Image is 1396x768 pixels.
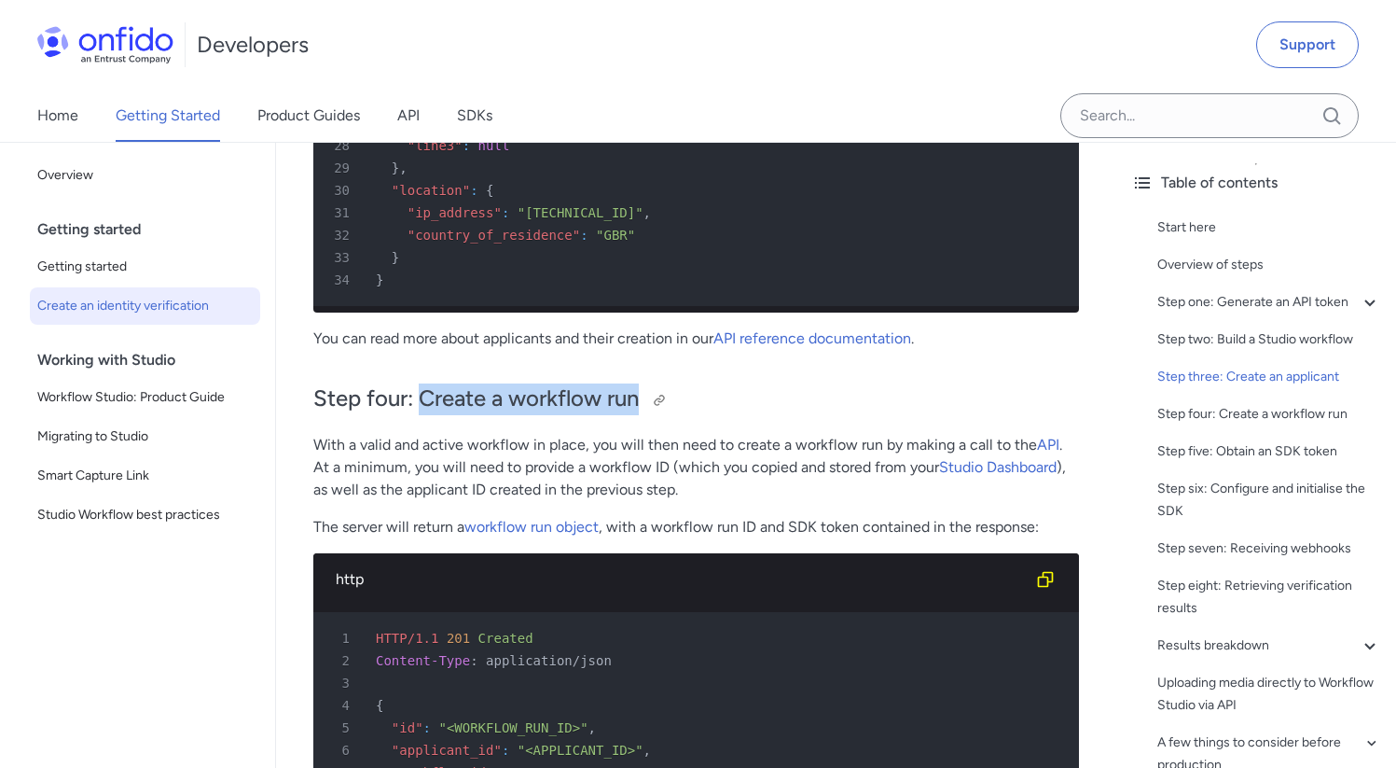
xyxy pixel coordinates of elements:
[30,287,260,325] a: Create an identity verification
[408,228,580,243] span: "country_of_residence"
[321,179,363,202] span: 30
[643,743,651,758] span: ,
[37,164,253,187] span: Overview
[321,649,363,672] span: 2
[197,30,309,60] h1: Developers
[30,496,260,534] a: Studio Workflow best practices
[376,653,470,668] span: Content-Type
[37,386,253,409] span: Workflow Studio: Product Guide
[30,379,260,416] a: Workflow Studio: Product Guide
[392,250,399,265] span: }
[518,205,643,220] span: "[TECHNICAL_ID]"
[392,743,502,758] span: "applicant_id"
[321,202,363,224] span: 31
[447,631,470,646] span: 201
[1060,93,1359,138] input: Onfido search input field
[1157,635,1381,657] a: Results breakdown
[392,161,399,175] span: }
[37,211,268,248] div: Getting started
[313,434,1079,501] p: With a valid and active workflow in place, you will then need to create a workflow run by making ...
[321,224,363,246] span: 32
[257,90,360,142] a: Product Guides
[397,90,420,142] a: API
[321,157,363,179] span: 29
[1157,575,1381,620] a: Step eight: Retrieving verification results
[596,228,635,243] span: "GBR"
[457,90,492,142] a: SDKs
[37,90,78,142] a: Home
[1037,436,1059,454] a: API
[336,568,1027,591] div: http
[470,653,477,668] span: :
[1131,172,1381,194] div: Table of contents
[580,228,587,243] span: :
[321,134,363,157] span: 28
[321,246,363,269] span: 33
[1157,366,1381,388] a: Step three: Create an applicant
[376,698,383,713] span: {
[643,205,651,220] span: ,
[376,272,383,287] span: }
[464,518,599,536] a: workflow run object
[30,248,260,286] a: Getting started
[321,672,363,694] span: 3
[502,743,509,758] span: :
[1157,254,1381,276] a: Overview of steps
[313,384,1079,415] h2: Step four: Create a workflow run
[30,418,260,455] a: Migrating to Studio
[423,720,431,735] span: :
[1157,440,1381,463] a: Step five: Obtain an SDK token
[313,328,1079,350] p: You can read more about applicants and their creation in our .
[1157,291,1381,314] a: Step one: Generate an API token
[321,269,363,291] span: 34
[939,458,1057,476] a: Studio Dashboard
[392,720,423,735] span: "id"
[392,183,470,198] span: "location"
[502,205,509,220] span: :
[518,743,643,758] span: "<APPLICANT_ID>"
[1157,328,1381,351] a: Step two: Build a Studio workflow
[486,653,612,668] span: application/json
[376,631,438,646] span: HTTP/1.1
[438,720,587,735] span: "<WORKFLOW_RUN_ID>"
[1157,216,1381,239] div: Start here
[321,739,363,761] span: 6
[463,138,470,153] span: :
[37,465,253,487] span: Smart Capture Link
[37,26,173,63] img: Onfido Logo
[321,717,363,739] span: 5
[37,295,253,317] span: Create an identity verification
[1027,561,1064,598] button: Copy code snippet button
[321,627,363,649] span: 1
[30,457,260,495] a: Smart Capture Link
[713,329,911,347] a: API reference documentation
[470,183,477,198] span: :
[399,161,407,175] span: ,
[30,157,260,194] a: Overview
[486,183,493,198] span: {
[313,516,1079,538] p: The server will return a , with a workflow run ID and SDK token contained in the response:
[588,720,596,735] span: ,
[37,504,253,526] span: Studio Workflow best practices
[408,205,502,220] span: "ip_address"
[1157,478,1381,523] a: Step six: Configure and initialise the SDK
[1157,538,1381,560] a: Step seven: Receiving webhooks
[321,694,363,717] span: 4
[478,138,510,153] span: null
[37,426,253,448] span: Migrating to Studio
[116,90,220,142] a: Getting Started
[478,631,533,646] span: Created
[37,342,268,379] div: Working with Studio
[408,138,463,153] span: "line3"
[1157,672,1381,717] a: Uploading media directly to Workflow Studio via API
[1157,403,1381,426] a: Step four: Create a workflow run
[1256,21,1359,68] a: Support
